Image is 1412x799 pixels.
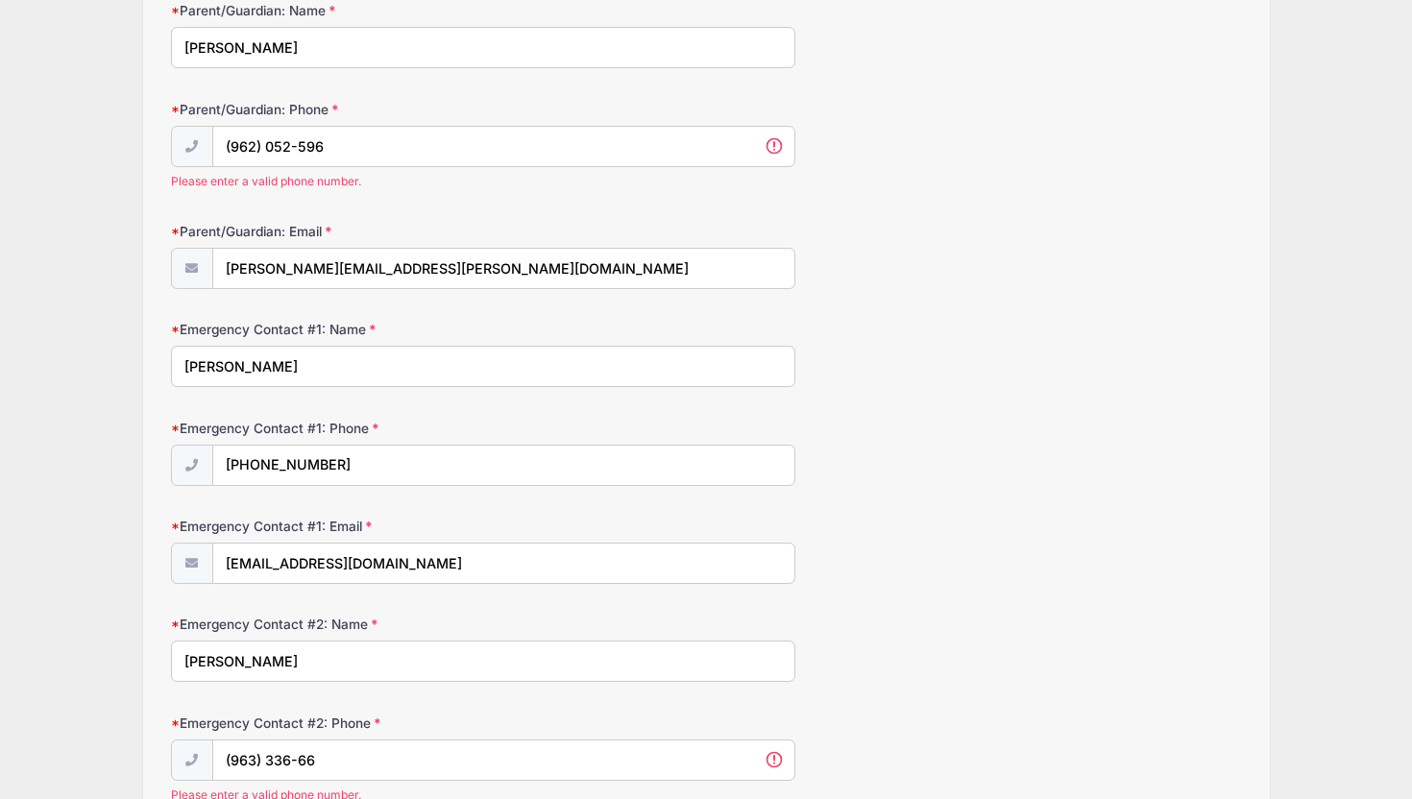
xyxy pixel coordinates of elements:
label: Emergency Contact #1: Name [171,320,528,339]
label: Emergency Contact #1: Phone [171,419,528,438]
input: email@email.com [212,543,795,584]
label: Parent/Guardian: Name [171,1,528,20]
label: Emergency Contact #2: Name [171,615,528,634]
label: Parent/Guardian: Email [171,222,528,241]
span: Please enter a valid phone number. [171,173,795,190]
input: (xxx) xxx-xxxx [212,739,795,781]
label: Parent/Guardian: Phone [171,100,528,119]
label: Emergency Contact #2: Phone [171,714,528,733]
input: (xxx) xxx-xxxx [212,445,795,486]
input: email@email.com [212,248,795,289]
input: (xxx) xxx-xxxx [212,126,795,167]
label: Emergency Contact #1: Email [171,517,528,536]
